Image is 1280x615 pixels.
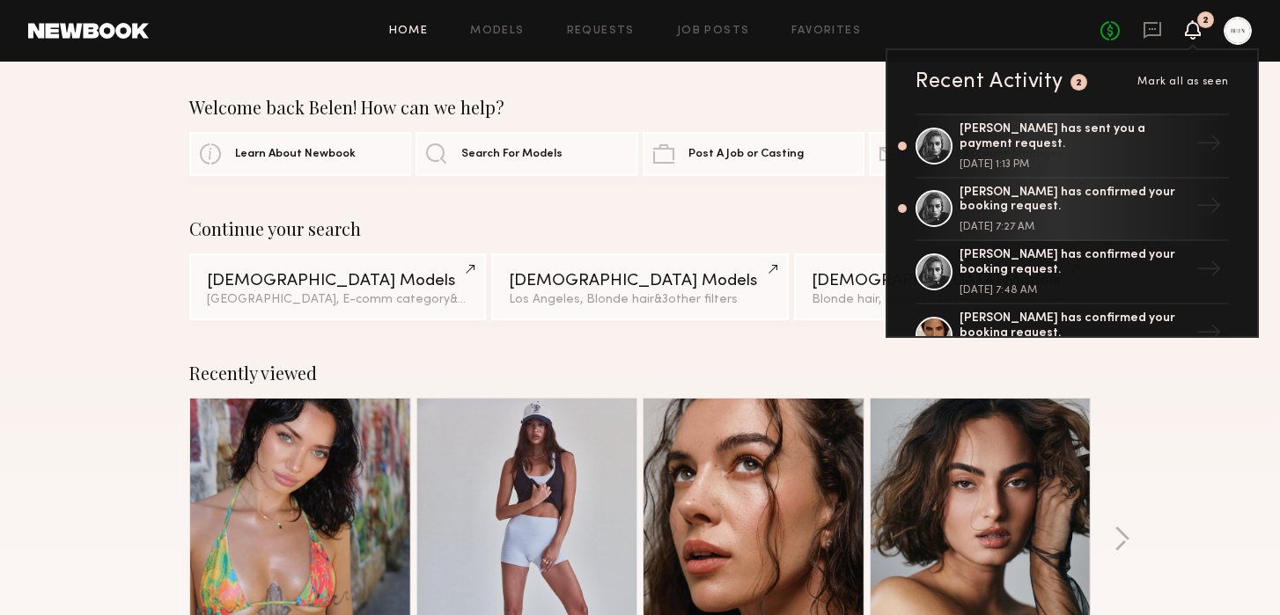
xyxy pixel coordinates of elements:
[509,294,770,306] div: Los Angeles, Blonde hair
[960,222,1188,232] div: [DATE] 7:27 AM
[1203,16,1209,26] div: 2
[1188,312,1229,358] div: →
[960,311,1188,341] div: [PERSON_NAME] has confirmed your booking request.
[960,285,1188,296] div: [DATE] 7:48 AM
[654,294,738,305] span: & 3 other filter s
[1137,77,1229,87] span: Mark all as seen
[643,132,864,176] a: Post A Job or Casting
[207,273,468,289] div: [DEMOGRAPHIC_DATA] Models
[791,26,861,37] a: Favorites
[509,273,770,289] div: [DEMOGRAPHIC_DATA] Models
[812,294,1073,306] div: Blonde hair, E-comm category
[189,253,486,320] a: [DEMOGRAPHIC_DATA] Models[GEOGRAPHIC_DATA], E-comm category&2other filters
[916,179,1229,242] a: [PERSON_NAME] has confirmed your booking request.[DATE] 7:27 AM→
[567,26,635,37] a: Requests
[677,26,750,37] a: Job Posts
[470,26,524,37] a: Models
[189,132,411,176] a: Learn About Newbook
[189,362,1091,384] div: Recently viewed
[189,218,1091,239] div: Continue your search
[1076,78,1083,88] div: 2
[916,71,1063,92] div: Recent Activity
[416,132,637,176] a: Search For Models
[461,149,563,160] span: Search For Models
[1188,249,1229,295] div: →
[794,253,1091,320] a: [DEMOGRAPHIC_DATA] ModelsBlonde hair, E-comm category&1other filter
[189,97,1091,118] div: Welcome back Belen! How can we help?
[235,149,356,160] span: Learn About Newbook
[960,159,1188,170] div: [DATE] 1:13 PM
[1188,123,1229,169] div: →
[916,241,1229,304] a: [PERSON_NAME] has confirmed your booking request.[DATE] 7:48 AM→
[960,248,1188,278] div: [PERSON_NAME] has confirmed your booking request.
[960,186,1188,216] div: [PERSON_NAME] has confirmed your booking request.
[207,294,468,306] div: [GEOGRAPHIC_DATA], E-comm category
[960,122,1188,152] div: [PERSON_NAME] has sent you a payment request.
[450,294,534,305] span: & 2 other filter s
[491,253,788,320] a: [DEMOGRAPHIC_DATA] ModelsLos Angeles, Blonde hair&3other filters
[389,26,429,37] a: Home
[812,273,1073,289] div: [DEMOGRAPHIC_DATA] Models
[869,132,1091,176] a: Contact Account Manager
[916,304,1229,368] a: [PERSON_NAME] has confirmed your booking request.→
[688,149,804,160] span: Post A Job or Casting
[916,113,1229,179] a: [PERSON_NAME] has sent you a payment request.[DATE] 1:13 PM→
[1188,186,1229,231] div: →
